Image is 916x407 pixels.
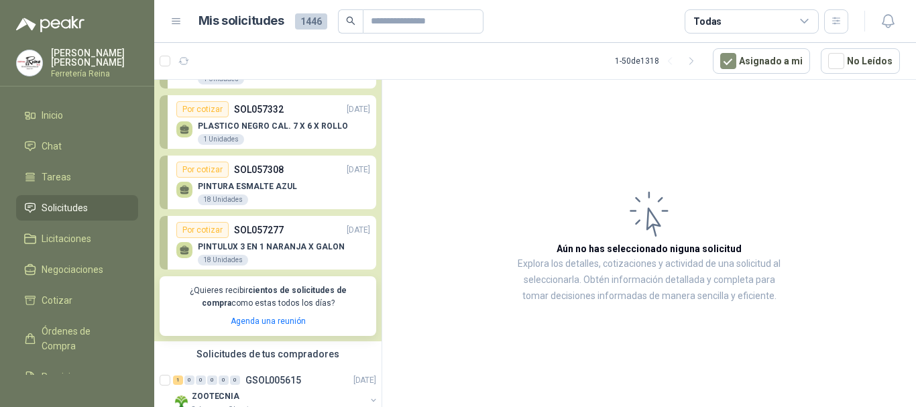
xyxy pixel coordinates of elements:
a: Órdenes de Compra [16,318,138,359]
img: Logo peakr [16,16,84,32]
p: ¿Quieres recibir como estas todos los días? [168,284,368,310]
p: GSOL005615 [245,375,301,385]
div: 18 Unidades [198,194,248,205]
p: ZOOTECNIA [192,390,239,402]
span: Inicio [42,108,63,123]
a: Por cotizarSOL057308[DATE] PINTURA ESMALTE AZUL18 Unidades [160,156,376,209]
h1: Mis solicitudes [198,11,284,31]
p: [DATE] [347,103,370,116]
a: Tareas [16,164,138,190]
p: PLASTICO NEGRO CAL. 7 X 6 X ROLLO [198,121,348,131]
div: 0 [207,375,217,385]
a: Chat [16,133,138,159]
div: Por cotizar [176,101,229,117]
span: Tareas [42,170,71,184]
button: Asignado a mi [713,48,810,74]
div: Todas [693,14,722,29]
span: Solicitudes [42,200,88,215]
div: Solicitudes de tus compradores [154,341,382,367]
a: Licitaciones [16,226,138,251]
h3: Aún no has seleccionado niguna solicitud [557,241,742,256]
p: PINTULUX 3 EN 1 NARANJA X GALON [198,242,345,251]
a: Solicitudes [16,195,138,221]
p: [DATE] [353,373,376,386]
div: 0 [219,375,229,385]
p: SOL057277 [234,223,284,237]
a: Por cotizarSOL057277[DATE] PINTULUX 3 EN 1 NARANJA X GALON18 Unidades [160,216,376,270]
p: Explora los detalles, cotizaciones y actividad de una solicitud al seleccionarla. Obtén informaci... [516,256,782,304]
div: 0 [230,375,240,385]
div: 1 Unidades [198,134,244,145]
p: [DATE] [347,164,370,176]
p: SOL057308 [234,162,284,177]
span: Chat [42,139,62,154]
div: 18 Unidades [198,255,248,266]
a: Agenda una reunión [231,316,306,326]
span: Licitaciones [42,231,91,246]
div: Por cotizar [176,162,229,178]
div: 1 [173,375,183,385]
div: Por cotizar [176,222,229,238]
a: Inicio [16,103,138,128]
b: cientos de solicitudes de compra [202,286,347,308]
p: [PERSON_NAME] [PERSON_NAME] [51,48,138,67]
a: Cotizar [16,288,138,313]
a: Negociaciones [16,257,138,282]
span: Cotizar [42,293,72,308]
div: Por cotizarSOL057348[DATE] CILINDRO HIDRAULICO MARCA BUYOUNG1 UnidadesPor cotizarSOL057332[DATE] ... [154,13,382,341]
p: PINTURA ESMALTE AZUL [198,182,297,191]
span: Órdenes de Compra [42,324,125,353]
div: 0 [196,375,206,385]
span: search [346,16,355,25]
span: Negociaciones [42,262,103,277]
button: No Leídos [821,48,900,74]
span: Remisiones [42,369,91,384]
span: 1446 [295,13,327,30]
p: SOL057332 [234,102,284,117]
a: Por cotizarSOL057332[DATE] PLASTICO NEGRO CAL. 7 X 6 X ROLLO1 Unidades [160,95,376,149]
a: Remisiones [16,364,138,390]
p: Ferretería Reina [51,70,138,78]
img: Company Logo [17,50,42,76]
p: [DATE] [347,224,370,237]
div: 1 - 50 de 1318 [615,50,702,72]
div: 0 [184,375,194,385]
